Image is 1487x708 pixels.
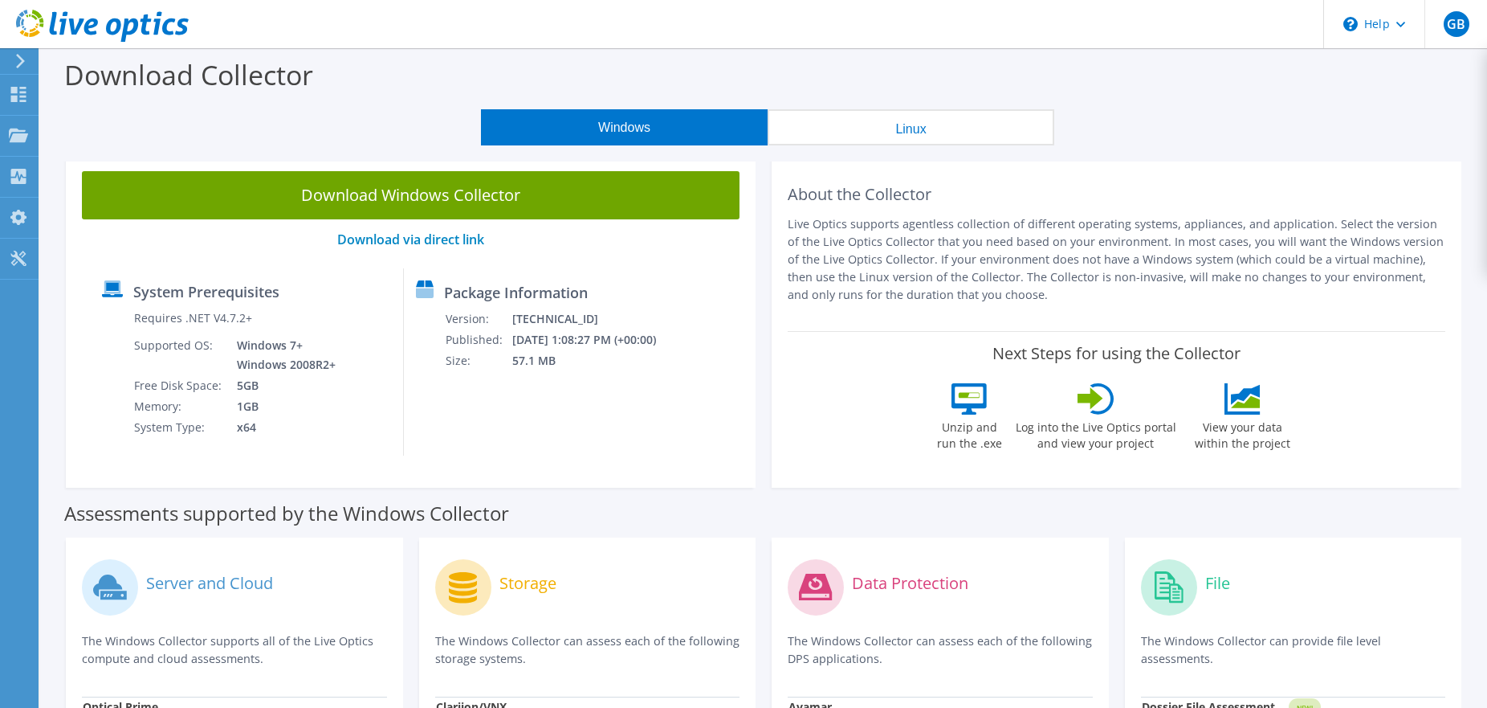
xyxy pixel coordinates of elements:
[445,329,511,350] td: Published:
[788,185,1445,204] h2: About the Collector
[146,575,273,591] label: Server and Cloud
[788,215,1445,304] p: Live Optics supports agentless collection of different operating systems, appliances, and applica...
[1205,575,1230,591] label: File
[481,109,768,145] button: Windows
[82,632,387,668] p: The Windows Collector supports all of the Live Optics compute and cloud assessments.
[337,231,484,248] a: Download via direct link
[225,375,339,396] td: 5GB
[64,56,313,93] label: Download Collector
[435,632,740,668] p: The Windows Collector can assess each of the following storage systems.
[768,109,1054,145] button: Linux
[225,417,339,438] td: x64
[788,632,1093,668] p: The Windows Collector can assess each of the following DPS applications.
[225,335,339,375] td: Windows 7+ Windows 2008R2+
[499,575,556,591] label: Storage
[1185,415,1301,452] label: View your data within the project
[511,329,678,350] td: [DATE] 1:08:27 PM (+00:00)
[1444,11,1469,37] span: GB
[225,396,339,417] td: 1GB
[992,344,1241,363] label: Next Steps for using the Collector
[1015,415,1177,452] label: Log into the Live Optics portal and view your project
[511,350,678,371] td: 57.1 MB
[133,375,225,396] td: Free Disk Space:
[852,575,968,591] label: Data Protection
[511,309,678,329] td: [TECHNICAL_ID]
[445,350,511,371] td: Size:
[1141,632,1446,668] p: The Windows Collector can provide file level assessments.
[133,284,279,300] label: System Prerequisites
[444,284,588,301] label: Package Information
[82,171,739,219] a: Download Windows Collector
[445,309,511,329] td: Version:
[133,335,225,375] td: Supported OS:
[134,310,252,326] label: Requires .NET V4.7.2+
[1343,17,1358,31] svg: \n
[933,415,1007,452] label: Unzip and run the .exe
[64,505,509,522] label: Assessments supported by the Windows Collector
[133,396,225,417] td: Memory:
[133,417,225,438] td: System Type:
